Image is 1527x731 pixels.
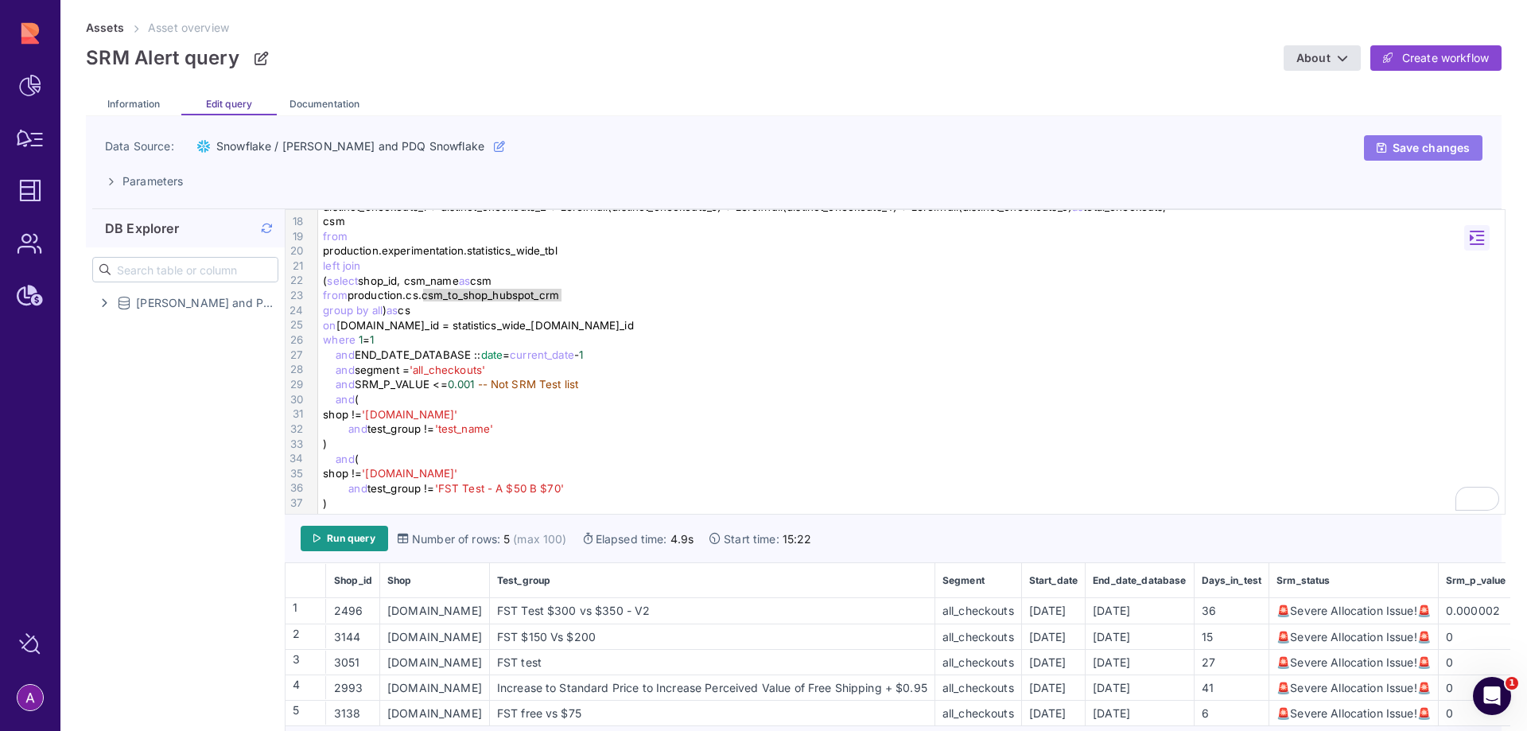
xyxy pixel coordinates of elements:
[318,214,1509,229] div: csm
[1269,675,1439,700] td: 🚨Severe Allocation Issue!🚨
[1270,574,1437,587] div: srm_status
[381,574,488,587] div: shop
[318,452,1509,467] div: (
[1023,679,1084,696] div: [DATE]
[1270,679,1437,696] div: 🚨Severe Allocation Issue!🚨
[478,378,579,391] span: -- Not SRM Test list
[936,679,1020,696] div: all_checkouts
[117,258,278,282] input: Search table or column
[596,531,667,547] span: Elapsed time:
[1023,654,1084,671] div: [DATE]
[783,531,812,547] span: 15:22
[323,230,348,243] span: from
[1072,200,1083,213] span: as
[336,453,354,465] span: and
[491,602,934,619] div: FST Test $300 vs $350 - V2
[934,700,1021,725] td: all_checkouts
[323,333,356,346] span: where
[289,98,359,110] span: Documentation
[1440,602,1513,619] div: 0.000002
[491,654,934,671] div: FST test
[318,466,1509,481] div: shop !=
[327,624,379,649] td: 3144
[327,700,379,725] td: 3138
[286,702,326,725] div: 5
[1021,700,1085,725] td: 2025-10-09
[323,259,340,272] span: left
[336,364,354,376] span: and
[359,333,363,346] span: 1
[136,295,278,311] span: Rupert and PDQ Snowflake
[381,628,488,645] div: [DOMAIN_NAME]
[323,319,336,332] span: on
[1269,700,1439,725] td: 🚨Severe Allocation Issue!🚨
[318,481,1509,496] div: test_group !=
[318,243,1509,259] div: production.experimentation.statistics_wide_tbl
[286,229,305,244] div: 19
[206,98,252,110] span: Edit query
[936,654,1020,671] div: all_checkouts
[491,705,934,721] div: FST free vs $75
[286,422,305,437] div: 32
[318,422,1509,437] div: test_group !=
[323,304,353,317] span: group
[17,685,43,710] img: account-photo
[936,574,1020,587] div: segment
[1393,141,1470,155] span: Save changes
[379,598,489,624] td: loveshackfancy.myshopify.com
[670,531,694,547] span: 4.9s
[1440,628,1513,645] div: 0
[1270,628,1437,645] div: 🚨Severe Allocation Issue!🚨
[328,602,379,619] div: 2496
[318,318,1509,333] div: [DOMAIN_NAME]_id = statistics_wide_[DOMAIN_NAME]_id
[936,602,1020,619] div: all_checkouts
[286,377,305,392] div: 29
[379,649,489,675] td: cakeworthystore.myshopify.com
[286,348,305,363] div: 27
[513,531,566,547] span: (max 100)
[107,98,161,110] span: Information
[1269,624,1439,649] td: 🚨Severe Allocation Issue!🚨
[318,392,1509,407] div: (
[1086,624,1194,649] td: 2025-10-14
[435,482,564,495] span: 'FST Test - A $50 B $70'
[1086,700,1194,725] td: 2025-10-14
[934,675,1021,700] td: all_checkouts
[348,422,367,435] span: and
[1023,705,1084,721] div: [DATE]
[318,437,1509,452] div: )
[286,332,305,348] div: 26
[336,378,354,391] span: and
[362,467,457,480] span: '[DOMAIN_NAME]'
[1269,649,1439,675] td: 🚨Severe Allocation Issue!🚨
[1023,574,1084,587] div: start_date
[286,317,305,332] div: 25
[286,392,305,407] div: 30
[1021,649,1085,675] td: 2025-09-18
[1296,51,1330,65] span: About
[510,348,574,361] span: current_date
[286,480,305,496] div: 36
[936,628,1020,645] div: all_checkouts
[286,625,326,648] div: 2
[381,679,488,696] div: [DOMAIN_NAME]
[105,220,179,236] span: DB Explorer
[318,496,1509,511] div: )
[459,274,470,287] span: as
[1402,50,1489,66] span: Create workflow
[327,675,379,700] td: 2993
[1086,705,1192,721] div: [DATE]
[327,532,375,545] span: Run query
[1086,598,1194,624] td: 2025-10-14
[286,243,305,259] div: 20
[86,21,124,34] a: Assets
[1270,654,1437,671] div: 🚨Severe Allocation Issue!🚨
[381,705,488,721] div: [DOMAIN_NAME]
[1269,598,1439,624] td: 🚨Severe Allocation Issue!🚨
[1086,602,1192,619] div: [DATE]
[286,214,305,229] div: 18
[1440,654,1513,671] div: 0
[1194,649,1269,675] td: 27
[1440,574,1513,587] div: srm_p_value
[1438,649,1513,675] td: 0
